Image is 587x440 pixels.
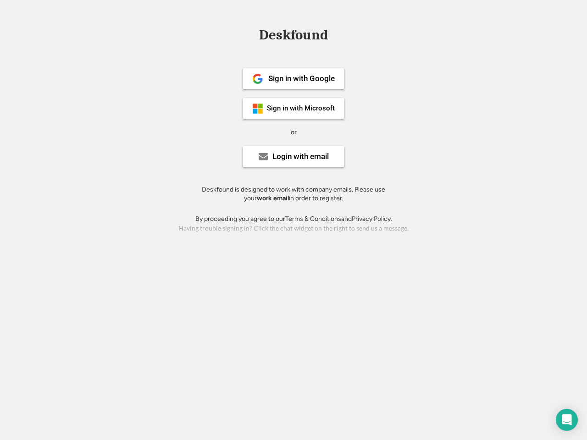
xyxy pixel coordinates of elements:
div: By proceeding you agree to our and [195,214,392,224]
div: Sign in with Google [268,75,335,82]
a: Privacy Policy. [352,215,392,223]
img: 1024px-Google__G__Logo.svg.png [252,73,263,84]
div: Deskfound is designed to work with company emails. Please use your in order to register. [190,185,397,203]
strong: work email [257,194,289,202]
div: or [291,128,297,137]
div: Login with email [272,153,329,160]
a: Terms & Conditions [285,215,341,223]
img: ms-symbollockup_mssymbol_19.png [252,103,263,114]
div: Sign in with Microsoft [267,105,335,112]
div: Open Intercom Messenger [556,409,578,431]
div: Deskfound [255,28,332,42]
